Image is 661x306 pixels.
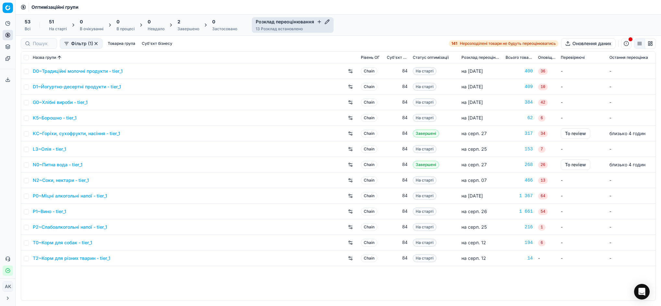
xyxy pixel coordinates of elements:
[56,54,63,61] button: Sorted by Назва групи ascending
[413,67,436,75] span: На старті
[31,4,79,10] span: Оптимізаційні групи
[558,188,607,204] td: -
[49,26,67,32] div: На старті
[25,19,31,25] span: 53
[461,115,483,121] span: на [DATE]
[33,55,56,60] span: Назва групи
[506,177,533,184] div: 466
[506,161,533,168] a: 268
[449,40,558,47] a: 141Нерозподілені товари не будуть переоцінюватись
[561,159,590,170] button: To review
[461,84,483,89] span: на [DATE]
[506,68,533,74] a: 400
[607,95,655,110] td: -
[361,208,377,215] span: Chain
[256,26,330,32] div: 13 Розклад встановлено
[558,172,607,188] td: -
[212,26,237,32] div: Застосовано
[538,115,545,121] span: 6
[535,250,558,266] td: -
[387,68,408,74] div: 84
[361,55,380,60] span: Рівень OГ
[506,146,533,152] a: 153
[177,19,180,25] span: 2
[558,63,607,79] td: -
[31,4,79,10] nav: breadcrumb
[80,19,83,25] span: 0
[634,284,650,300] div: Open Intercom Messenger
[387,224,408,230] div: 84
[461,162,487,167] span: на серп. 27
[212,19,215,25] span: 0
[609,131,645,136] span: близько 4 годин
[256,19,330,25] h4: Розклад переоцінювання
[561,38,616,49] button: Оновлення даних
[413,55,449,60] span: Статус оптимізації
[139,40,175,47] button: Суб'єкт бізнесу
[607,219,655,235] td: -
[506,130,533,137] a: 317
[461,131,487,136] span: на серп. 27
[609,162,645,167] span: близько 4 годин
[361,254,377,262] span: Chain
[538,99,548,106] span: 42
[461,255,486,261] span: на серп. 12
[116,19,119,25] span: 0
[361,161,377,169] span: Chain
[538,131,548,137] span: 34
[33,40,53,47] input: Пошук
[538,177,548,184] span: 13
[413,192,436,200] span: На старті
[413,83,436,91] span: На старті
[60,38,103,49] button: Фільтр (1)
[33,208,66,215] a: P1~Вино - tier_1
[387,146,408,152] div: 84
[177,26,199,32] div: Завершено
[105,40,138,47] button: Товарна група
[609,55,648,60] span: Остання переоцінка
[413,98,436,106] span: На старті
[33,224,107,230] a: P2~Слабоалкогольні напої - tier_1
[361,130,377,137] span: Chain
[387,239,408,246] div: 84
[607,250,655,266] td: -
[49,19,54,25] span: 51
[607,79,655,95] td: -
[387,161,408,168] div: 84
[413,130,439,137] span: Завершені
[607,63,655,79] td: -
[561,55,585,60] span: Перевіряючі
[33,239,92,246] a: T0~Корм для собак - tier_1
[3,281,13,292] button: AK
[387,193,408,199] div: 84
[387,255,408,261] div: 84
[33,193,107,199] a: P0~Міцні алкогольні напої - tier_1
[387,83,408,90] div: 84
[461,240,486,245] span: на серп. 12
[607,204,655,219] td: -
[80,26,104,32] div: В очікуванні
[361,114,377,122] span: Chain
[33,99,88,106] a: G0~Хлібні вироби - tier_1
[33,130,120,137] a: KC~Горіхи, сухофрукти, насіння - tier_1
[506,193,533,199] a: 1 367
[506,208,533,215] a: 1 661
[148,19,151,25] span: 0
[461,177,487,183] span: на серп. 07
[361,176,377,184] span: Chain
[461,193,483,198] span: на [DATE]
[538,55,556,60] span: Оповіщення
[506,255,533,261] a: 14
[461,68,483,74] span: на [DATE]
[538,224,545,231] span: 1
[361,83,377,91] span: Chain
[607,235,655,250] td: -
[506,224,533,230] div: 216
[538,162,548,168] span: 26
[538,209,548,215] span: 54
[387,208,408,215] div: 84
[506,83,533,90] a: 409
